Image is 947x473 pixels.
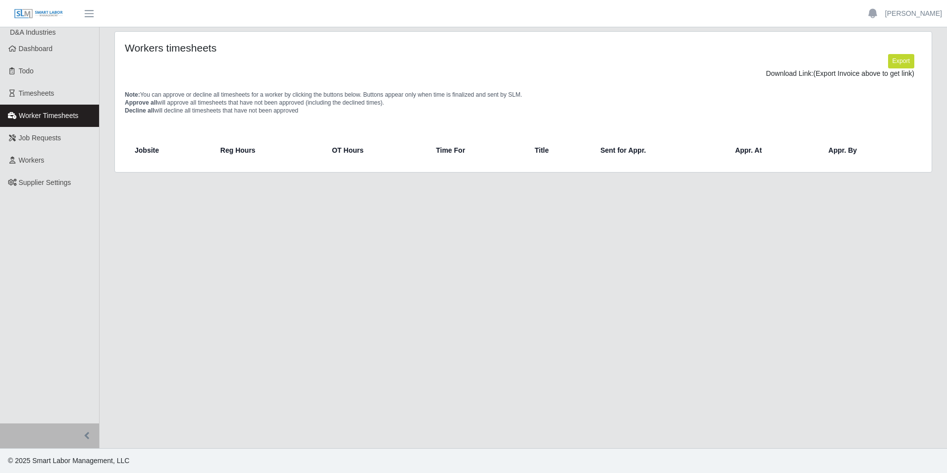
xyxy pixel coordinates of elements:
p: You can approve or decline all timesheets for a worker by clicking the buttons below. Buttons app... [125,91,922,115]
span: Todo [19,67,34,75]
span: (Export Invoice above to get link) [813,69,914,77]
span: Dashboard [19,45,53,53]
span: Note: [125,91,140,98]
button: Export [888,54,914,68]
span: D&A Industries [10,28,56,36]
span: © 2025 Smart Labor Management, LLC [8,457,129,465]
span: Supplier Settings [19,178,71,186]
th: Reg Hours [212,138,324,162]
span: Worker Timesheets [19,112,78,119]
th: OT Hours [324,138,428,162]
th: Time For [428,138,526,162]
span: Job Requests [19,134,61,142]
th: Sent for Appr. [592,138,727,162]
img: SLM Logo [14,8,63,19]
th: Appr. By [821,138,918,162]
span: Workers [19,156,45,164]
span: Timesheets [19,89,54,97]
th: Appr. At [727,138,820,162]
span: Approve all [125,99,157,106]
div: Download Link: [132,68,914,79]
span: Decline all [125,107,154,114]
h4: Workers timesheets [125,42,448,54]
a: [PERSON_NAME] [885,8,942,19]
th: Jobsite [129,138,212,162]
th: Title [526,138,592,162]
